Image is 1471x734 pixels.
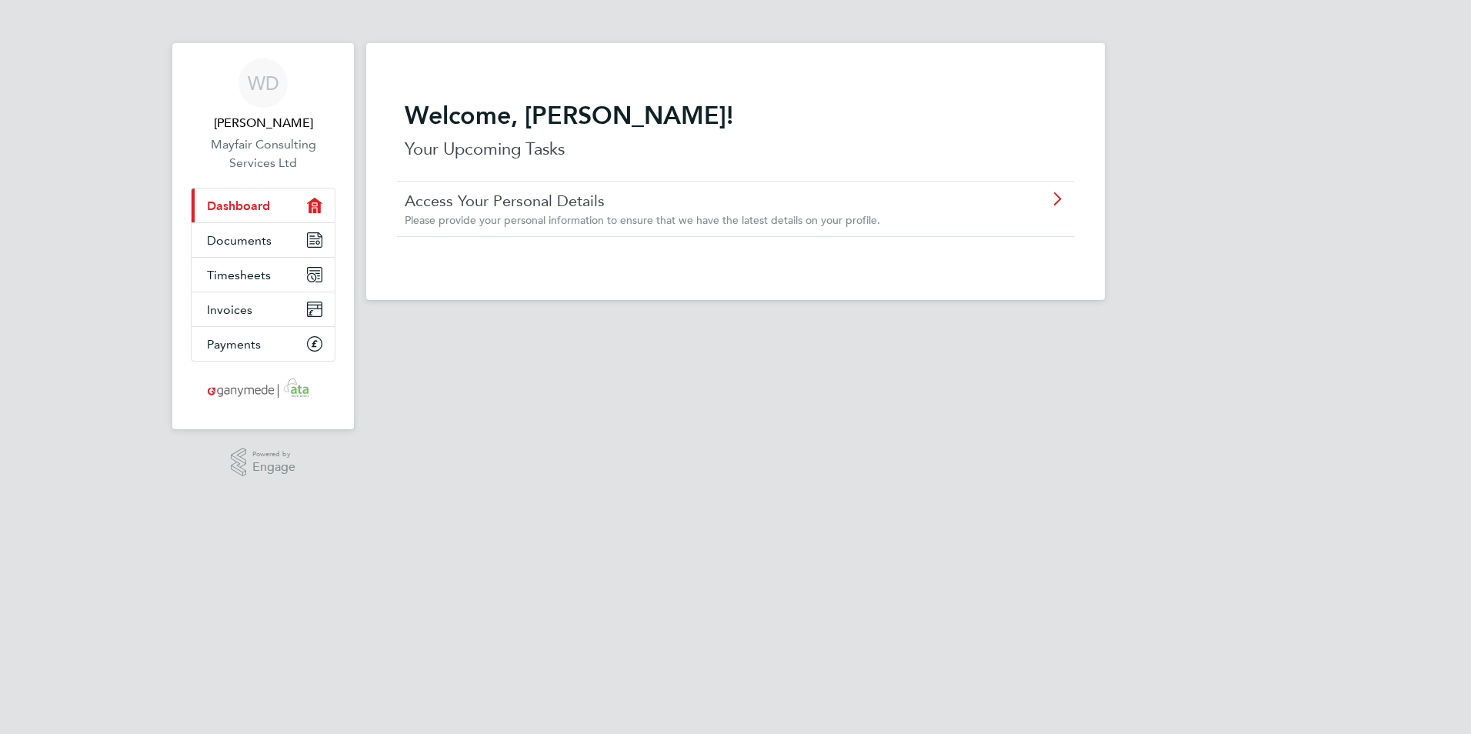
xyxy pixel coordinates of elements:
a: Mayfair Consulting Services Ltd [191,135,335,172]
span: Please provide your personal information to ensure that we have the latest details on your profile. [405,213,880,227]
h2: Welcome, [PERSON_NAME]! [405,100,1066,131]
a: Powered byEngage [231,448,296,477]
a: Documents [192,223,335,257]
a: Payments [192,327,335,361]
a: Access Your Personal Details [405,191,979,211]
a: Timesheets [192,258,335,292]
span: Engage [252,461,295,474]
a: Dashboard [192,189,335,222]
span: Waseem Dookhith [191,114,335,132]
span: Invoices [207,302,252,317]
span: Powered by [252,448,295,461]
span: Documents [207,233,272,248]
nav: Main navigation [172,43,354,429]
a: Go to home page [191,377,335,402]
span: Payments [207,337,261,352]
span: Timesheets [207,268,271,282]
span: WD [248,73,279,93]
span: Dashboard [207,199,270,213]
a: WD[PERSON_NAME] [191,58,335,132]
img: ganymedesolutions-logo-retina.png [203,377,324,402]
a: Invoices [192,292,335,326]
p: Your Upcoming Tasks [405,137,1066,162]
